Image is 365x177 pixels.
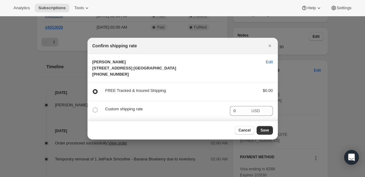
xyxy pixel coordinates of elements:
button: Tools [71,4,94,12]
span: Help [307,6,316,10]
span: Analytics [14,6,30,10]
span: [PERSON_NAME] [STREET_ADDRESS] [GEOGRAPHIC_DATA] [PHONE_NUMBER] [92,60,176,77]
button: Subscriptions [35,4,69,12]
span: Edit [266,59,273,65]
p: Custom shipping rate [105,106,225,112]
span: USD [251,108,260,113]
h2: Confirm shipping rate [92,43,137,49]
span: Settings [337,6,351,10]
div: Open Intercom Messenger [344,150,359,165]
button: Save [257,126,273,135]
button: Cancel [235,126,254,135]
p: FREE Tracked & Insured Shipping [105,88,253,94]
button: Edit [262,57,276,67]
span: $0.00 [263,88,273,93]
span: Tools [74,6,84,10]
span: Cancel [239,128,250,133]
button: Close [266,41,274,50]
button: Settings [327,4,355,12]
button: Analytics [10,4,33,12]
button: Help [297,4,325,12]
span: Subscriptions [38,6,66,10]
span: Save [260,128,269,133]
